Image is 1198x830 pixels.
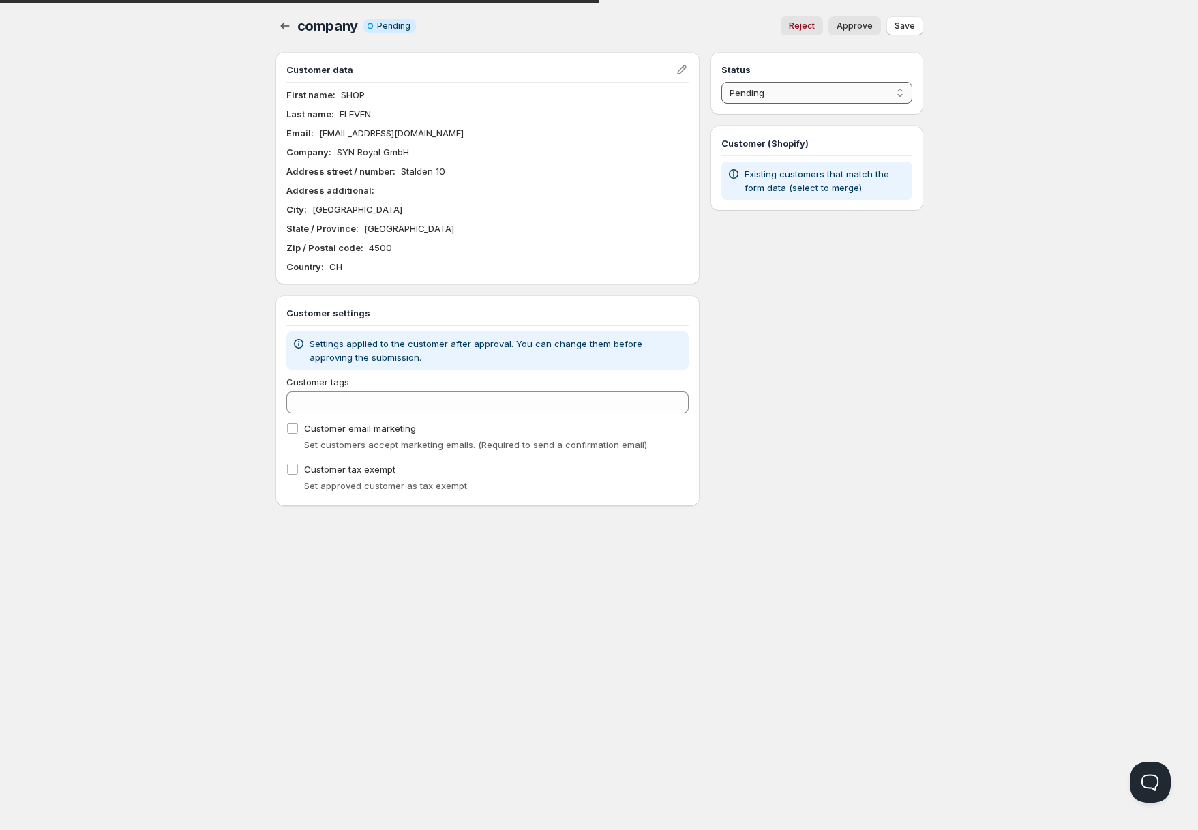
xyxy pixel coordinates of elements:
[789,20,815,31] span: Reject
[319,126,464,140] p: [EMAIL_ADDRESS][DOMAIN_NAME]
[745,167,906,194] p: Existing customers that match the form data (select to merge)
[340,107,371,121] p: ELEVEN
[377,20,410,31] span: Pending
[310,337,684,364] p: Settings applied to the customer after approval. You can change them before approving the submiss...
[828,16,881,35] button: Approve
[286,63,676,76] h3: Customer data
[297,18,359,34] span: company
[304,439,649,450] span: Set customers accept marketing emails. (Required to send a confirmation email).
[304,480,469,491] span: Set approved customer as tax exempt.
[364,222,454,235] p: [GEOGRAPHIC_DATA]
[341,88,365,102] p: SHOP
[286,242,363,253] b: Zip / Postal code :
[304,464,395,475] span: Customer tax exempt
[286,108,334,119] b: Last name :
[286,89,335,100] b: First name :
[286,166,395,177] b: Address street / number :
[1130,762,1171,803] iframe: Help Scout Beacon - Open
[401,164,445,178] p: Stalden 10
[312,203,402,216] p: [GEOGRAPHIC_DATA]
[304,423,416,434] span: Customer email marketing
[286,128,314,138] b: Email :
[286,204,307,215] b: City :
[286,185,374,196] b: Address additional :
[286,147,331,158] b: Company :
[886,16,923,35] button: Save
[721,63,912,76] h3: Status
[781,16,823,35] button: Reject
[895,20,915,31] span: Save
[672,60,691,79] button: Edit
[369,241,392,254] p: 4500
[837,20,873,31] span: Approve
[286,223,359,234] b: State / Province :
[286,376,349,387] span: Customer tags
[329,260,342,273] p: CH
[286,261,324,272] b: Country :
[286,306,689,320] h3: Customer settings
[721,136,912,150] h3: Customer (Shopify)
[337,145,409,159] p: SYN Royal GmbH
